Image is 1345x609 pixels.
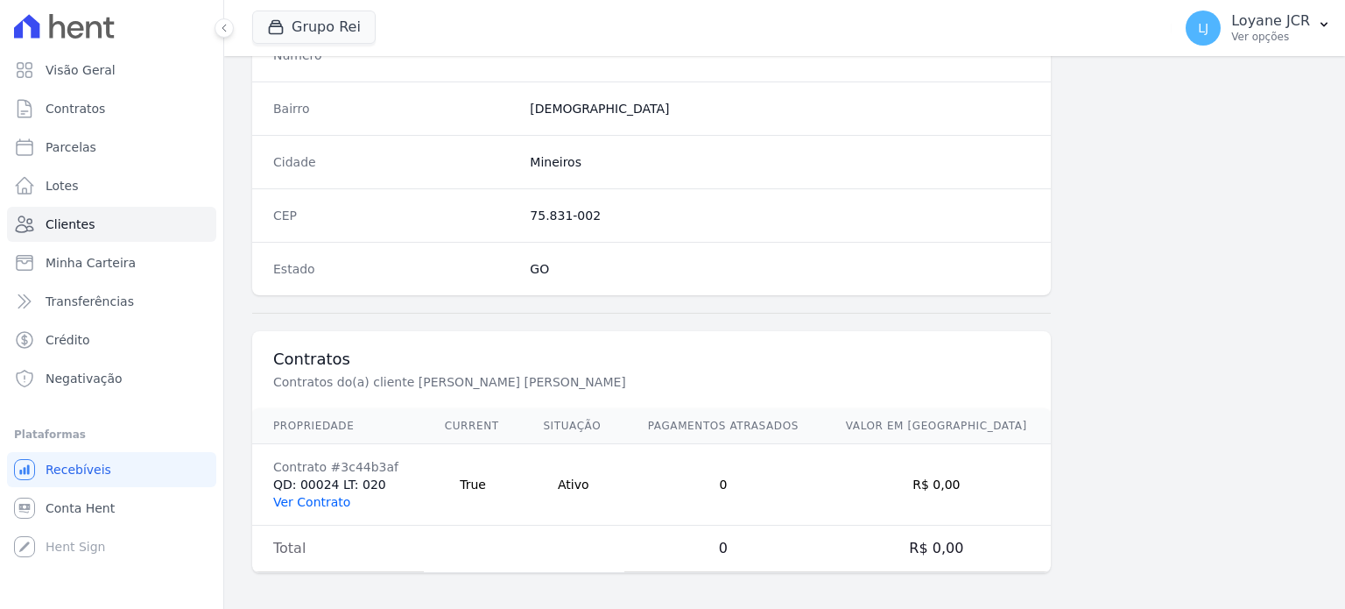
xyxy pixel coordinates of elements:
[7,361,216,396] a: Negativação
[273,373,862,391] p: Contratos do(a) cliente [PERSON_NAME] [PERSON_NAME]
[1231,30,1310,44] p: Ver opções
[822,526,1051,572] td: R$ 0,00
[522,408,624,444] th: Situação
[1198,22,1208,34] span: LJ
[252,526,424,572] td: Total
[624,526,822,572] td: 0
[252,444,424,526] td: QD: 00024 LT: 020
[252,408,424,444] th: Propriedade
[822,408,1051,444] th: Valor em [GEOGRAPHIC_DATA]
[273,153,516,171] dt: Cidade
[7,491,216,526] a: Conta Hent
[273,260,516,278] dt: Estado
[522,444,624,526] td: Ativo
[273,495,350,509] a: Ver Contrato
[7,207,216,242] a: Clientes
[46,100,105,117] span: Contratos
[7,168,216,203] a: Lotes
[273,458,403,476] div: Contrato #3c44b3af
[7,322,216,358] a: Crédito
[7,245,216,280] a: Minha Carteira
[1172,4,1345,53] button: LJ Loyane JCR Ver opções
[7,452,216,487] a: Recebíveis
[530,153,1030,171] dd: Mineiros
[822,444,1051,526] td: R$ 0,00
[46,370,123,387] span: Negativação
[1231,12,1310,30] p: Loyane JCR
[7,53,216,88] a: Visão Geral
[46,61,116,79] span: Visão Geral
[46,138,96,156] span: Parcelas
[424,408,523,444] th: Current
[530,100,1030,117] dd: [DEMOGRAPHIC_DATA]
[273,100,516,117] dt: Bairro
[252,11,376,44] button: Grupo Rei
[46,254,136,272] span: Minha Carteira
[7,91,216,126] a: Contratos
[14,424,209,445] div: Plataformas
[273,207,516,224] dt: CEP
[46,499,115,517] span: Conta Hent
[624,444,822,526] td: 0
[7,284,216,319] a: Transferências
[46,177,79,195] span: Lotes
[530,260,1030,278] dd: GO
[530,207,1030,224] dd: 75.831-002
[424,444,523,526] td: True
[46,461,111,478] span: Recebíveis
[7,130,216,165] a: Parcelas
[46,293,134,310] span: Transferências
[273,349,1030,370] h3: Contratos
[624,408,822,444] th: Pagamentos Atrasados
[46,216,95,233] span: Clientes
[46,331,90,349] span: Crédito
